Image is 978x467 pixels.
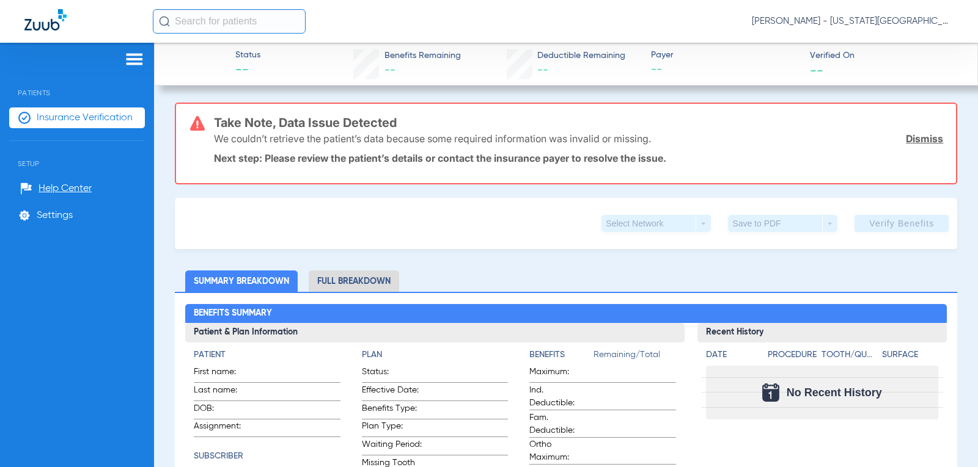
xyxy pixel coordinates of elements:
[24,9,67,31] img: Zuub Logo
[9,70,145,97] span: Patients
[594,349,675,366] span: Remaining/Total
[822,349,878,361] h4: Tooth/Quad
[362,366,422,382] span: Status:
[768,349,818,361] h4: Procedure
[20,183,92,195] a: Help Center
[194,366,254,382] span: First name:
[153,9,306,34] input: Search for patients
[190,116,205,131] img: error-icon
[214,117,944,129] h3: Take Note, Data Issue Detected
[235,62,260,79] span: --
[752,15,954,27] span: [PERSON_NAME] - [US_STATE][GEOGRAPHIC_DATA] Dental - [GEOGRAPHIC_DATA]
[529,438,589,464] span: Ortho Maximum:
[159,16,170,27] img: Search Icon
[125,52,144,67] img: hamburger-icon
[537,65,548,76] span: --
[529,384,589,410] span: Ind. Deductible:
[810,49,958,62] span: Verified On
[362,349,508,361] h4: Plan
[235,49,260,62] span: Status
[362,438,422,455] span: Waiting Period:
[194,384,254,400] span: Last name:
[822,349,878,366] app-breakdown-title: Tooth/Quad
[384,65,395,76] span: --
[706,349,757,366] app-breakdown-title: Date
[529,349,594,366] app-breakdown-title: Benefits
[362,402,422,419] span: Benefits Type:
[194,450,340,463] h4: Subscriber
[810,63,823,76] span: --
[537,49,625,62] span: Deductible Remaining
[214,132,651,145] p: We couldn’t retrieve the patient’s data because some required information was invalid or missing.
[906,132,943,145] a: Dismiss
[384,49,461,62] span: Benefits Remaining
[362,384,422,400] span: Effective Date:
[362,420,422,436] span: Plan Type:
[309,270,399,292] li: Full Breakdown
[651,49,800,62] span: Payer
[194,420,254,436] span: Assignment:
[529,411,589,437] span: Fam. Deductible:
[706,349,757,361] h4: Date
[37,112,133,124] span: Insurance Verification
[882,349,938,366] app-breakdown-title: Surface
[882,349,938,361] h4: Surface
[37,209,73,222] span: Settings
[214,152,944,164] p: Next step: Please review the patient’s details or contact the insurance payer to resolve the issue.
[768,349,818,366] app-breakdown-title: Procedure
[529,366,589,382] span: Maximum:
[529,349,594,361] h4: Benefits
[917,408,978,467] iframe: Chat Widget
[697,323,947,342] h3: Recent History
[185,270,298,292] li: Summary Breakdown
[9,141,145,168] span: Setup
[185,304,947,324] h2: Benefits Summary
[762,383,779,402] img: Calendar
[787,386,882,399] span: No Recent History
[185,323,684,342] h3: Patient & Plan Information
[194,402,254,419] span: DOB:
[39,183,92,195] span: Help Center
[651,62,800,78] span: --
[194,349,340,361] h4: Patient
